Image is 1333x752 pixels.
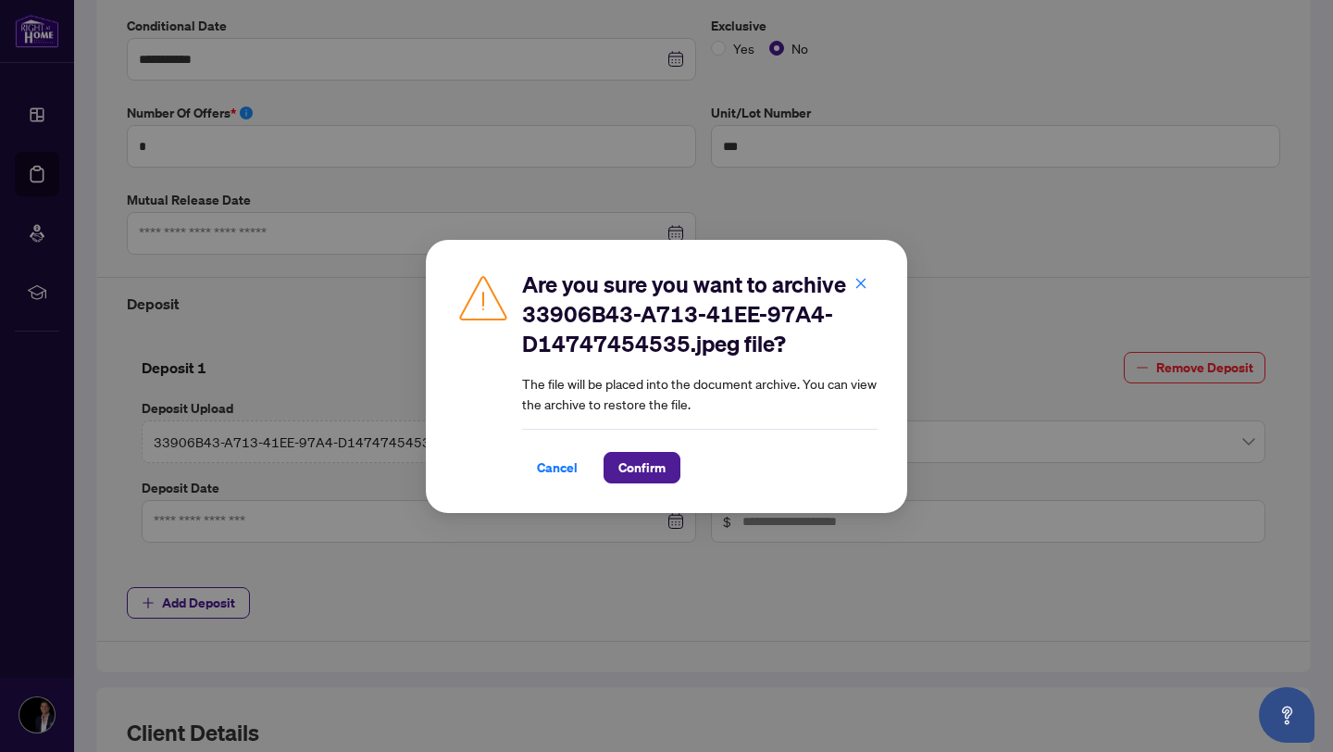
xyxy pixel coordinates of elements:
[455,269,511,325] img: Caution Icon
[522,452,592,483] button: Cancel
[537,453,578,483] span: Cancel
[854,276,867,289] span: close
[522,269,878,483] div: The file will be placed into the document archive. You can view the archive to restore the file.
[522,269,878,358] h2: Are you sure you want to archive 33906B43-A713-41EE-97A4-D14747454535.jpeg file?
[1259,687,1314,743] button: Open asap
[618,453,666,483] span: Confirm
[604,452,680,483] button: Confirm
